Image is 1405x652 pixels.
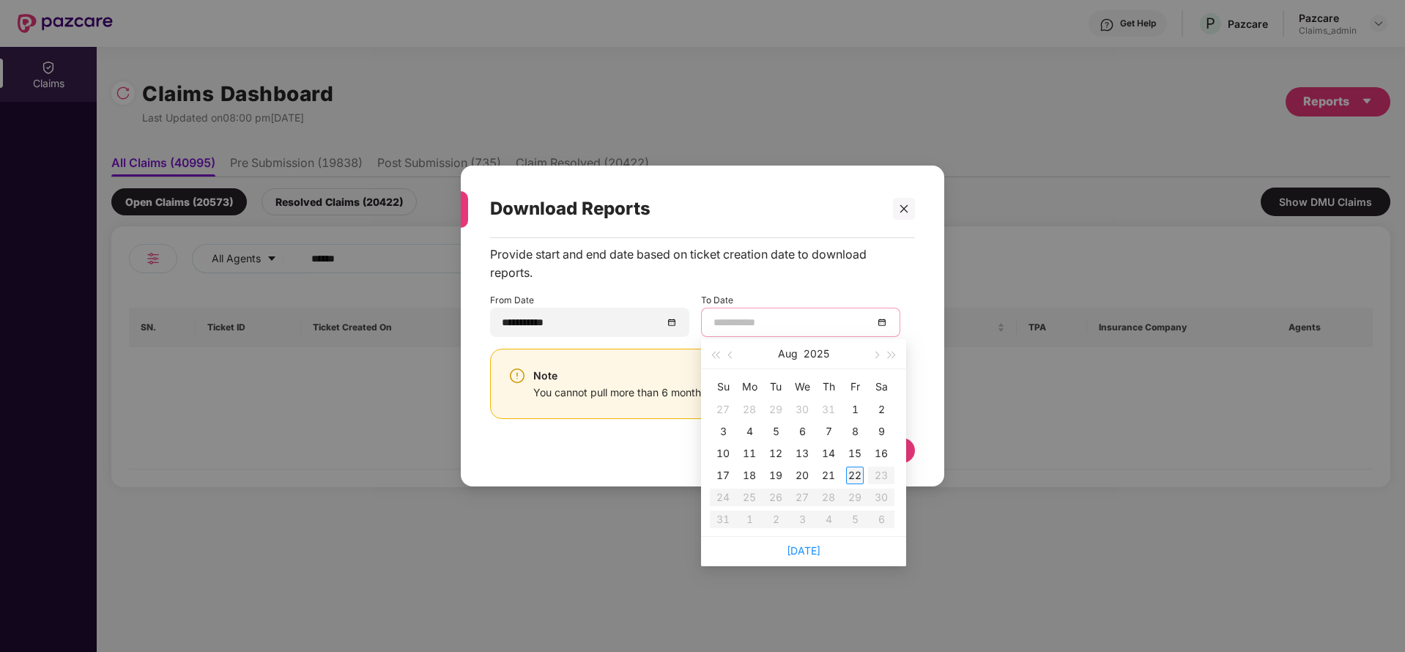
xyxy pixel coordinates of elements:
div: 18 [741,467,758,484]
td: 2025-08-01 [842,399,868,421]
td: 2025-08-18 [736,464,763,486]
td: 2025-08-16 [868,442,894,464]
div: Provide start and end date based on ticket creation date to download reports. [490,245,900,282]
div: 22 [846,467,864,484]
th: Mo [736,375,763,399]
div: Note [533,367,791,385]
td: 2025-08-11 [736,442,763,464]
td: 2025-08-03 [710,421,736,442]
td: 2025-08-19 [763,464,789,486]
div: 20 [793,467,811,484]
td: 2025-08-13 [789,442,815,464]
div: 17 [714,467,732,484]
td: 2025-08-15 [842,442,868,464]
div: 4 [741,423,758,440]
div: 13 [793,445,811,462]
div: 21 [820,467,837,484]
button: Aug [778,339,798,368]
td: 2025-08-05 [763,421,789,442]
div: 29 [767,401,785,418]
div: 1 [846,401,864,418]
td: 2025-07-31 [815,399,842,421]
th: We [789,375,815,399]
div: 8 [846,423,864,440]
div: You cannot pull more than 6 months of data at a time. [533,385,791,401]
span: close [899,204,909,214]
div: 3 [714,423,732,440]
td: 2025-08-17 [710,464,736,486]
div: 30 [793,401,811,418]
a: [DATE] [787,544,820,557]
th: Sa [868,375,894,399]
td: 2025-07-29 [763,399,789,421]
div: 2 [872,401,890,418]
td: 2025-08-10 [710,442,736,464]
th: Tu [763,375,789,399]
img: svg+xml;base64,PHN2ZyBpZD0iV2FybmluZ18tXzI0eDI0IiBkYXRhLW5hbWU9Ildhcm5pbmcgLSAyNHgyNCIgeG1sbnM9Im... [508,367,526,385]
td: 2025-08-06 [789,421,815,442]
div: 9 [872,423,890,440]
div: 5 [767,423,785,440]
div: 15 [846,445,864,462]
td: 2025-08-20 [789,464,815,486]
div: 7 [820,423,837,440]
th: Fr [842,375,868,399]
div: 27 [714,401,732,418]
td: 2025-08-14 [815,442,842,464]
td: 2025-08-08 [842,421,868,442]
div: Download Reports [490,180,880,237]
th: Th [815,375,842,399]
td: 2025-08-22 [842,464,868,486]
th: Su [710,375,736,399]
div: From Date [490,294,689,337]
td: 2025-08-21 [815,464,842,486]
td: 2025-08-07 [815,421,842,442]
div: 16 [872,445,890,462]
td: 2025-07-27 [710,399,736,421]
div: 14 [820,445,837,462]
td: 2025-07-30 [789,399,815,421]
td: 2025-08-09 [868,421,894,442]
div: 19 [767,467,785,484]
div: 31 [820,401,837,418]
td: 2025-08-04 [736,421,763,442]
div: 6 [793,423,811,440]
div: 11 [741,445,758,462]
td: 2025-08-02 [868,399,894,421]
div: 10 [714,445,732,462]
button: 2025 [804,339,829,368]
div: 28 [741,401,758,418]
td: 2025-08-12 [763,442,789,464]
div: 12 [767,445,785,462]
td: 2025-07-28 [736,399,763,421]
div: To Date [701,294,900,337]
